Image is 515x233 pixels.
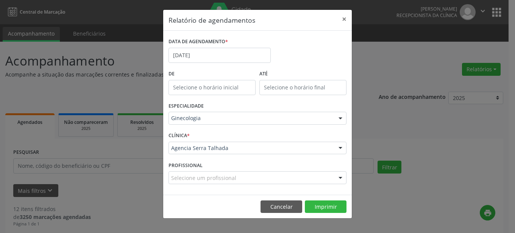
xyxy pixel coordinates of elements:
[169,130,190,142] label: CLÍNICA
[259,68,346,80] label: ATÉ
[169,160,203,171] label: PROFISSIONAL
[169,68,256,80] label: De
[169,36,228,48] label: DATA DE AGENDAMENTO
[171,114,331,122] span: Ginecologia
[305,200,346,213] button: Imprimir
[169,100,204,112] label: ESPECIALIDADE
[169,80,256,95] input: Selecione o horário inicial
[169,15,255,25] h5: Relatório de agendamentos
[259,80,346,95] input: Selecione o horário final
[171,144,331,152] span: Agencia Serra Talhada
[337,10,352,28] button: Close
[171,174,236,182] span: Selecione um profissional
[261,200,302,213] button: Cancelar
[169,48,271,63] input: Selecione uma data ou intervalo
